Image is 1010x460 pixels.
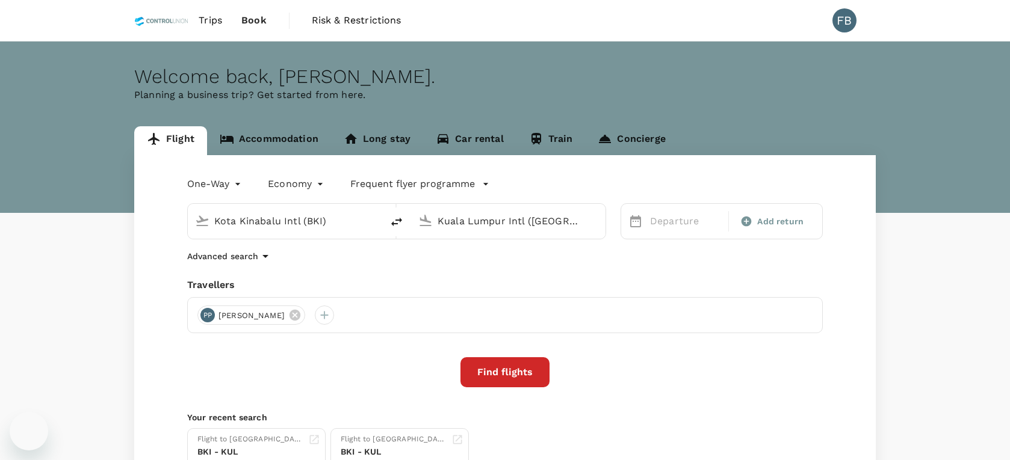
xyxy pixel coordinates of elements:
button: Open [597,219,599,222]
div: PP [200,308,215,322]
p: Frequent flyer programme [350,177,475,191]
input: Going to [438,212,580,230]
a: Concierge [585,126,678,155]
p: Your recent search [187,411,823,423]
button: Frequent flyer programme [350,177,489,191]
div: Flight to [GEOGRAPHIC_DATA] [341,434,447,446]
div: One-Way [187,174,244,194]
div: BKI - KUL [341,446,447,458]
a: Car rental [423,126,516,155]
div: Flight to [GEOGRAPHIC_DATA] [197,434,303,446]
input: Depart from [214,212,357,230]
div: Economy [268,174,326,194]
button: Advanced search [187,249,273,263]
a: Long stay [331,126,423,155]
span: Add return [757,215,804,228]
a: Train [516,126,586,155]
a: Flight [134,126,207,155]
button: Find flights [460,357,550,387]
iframe: Button to launch messaging window [10,412,48,450]
p: Planning a business trip? Get started from here. [134,88,876,102]
div: Welcome back , [PERSON_NAME] . [134,66,876,88]
p: Advanced search [187,250,258,262]
div: PP[PERSON_NAME] [197,305,305,325]
span: Book [241,13,267,28]
button: delete [382,207,411,236]
button: Open [374,219,376,222]
div: BKI - KUL [197,446,303,458]
span: Risk & Restrictions [312,13,401,28]
p: Departure [650,214,721,228]
span: Trips [199,13,222,28]
img: Control Union Malaysia Sdn. Bhd. [134,7,189,34]
a: Accommodation [207,126,331,155]
span: [PERSON_NAME] [211,310,292,322]
div: FB [832,8,857,32]
div: Travellers [187,278,823,292]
